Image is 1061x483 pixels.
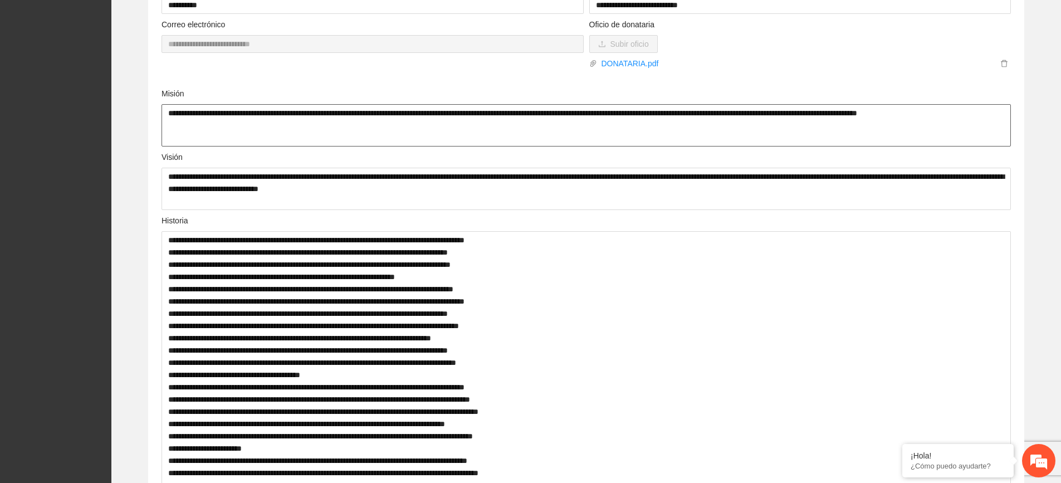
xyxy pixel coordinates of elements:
button: uploadSubir oficio [589,35,658,53]
label: Correo electrónico [162,18,225,31]
span: delete [998,60,1010,67]
div: Minimizar ventana de chat en vivo [183,6,209,32]
span: Estamos en línea. [65,149,154,261]
div: Chatee con nosotros ahora [58,57,187,71]
textarea: Escriba su mensaje y pulse “Intro” [6,304,212,343]
label: Oficio de donataria [589,18,655,31]
label: Visión [162,151,183,163]
button: delete [998,57,1011,70]
div: ¡Hola! [911,451,1005,460]
label: Historia [162,214,188,227]
span: paper-clip [589,60,597,67]
label: Misión [162,87,184,100]
span: uploadSubir oficio [589,40,658,48]
p: ¿Cómo puedo ayudarte? [911,462,1005,470]
a: DONATARIA.pdf [597,57,998,70]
